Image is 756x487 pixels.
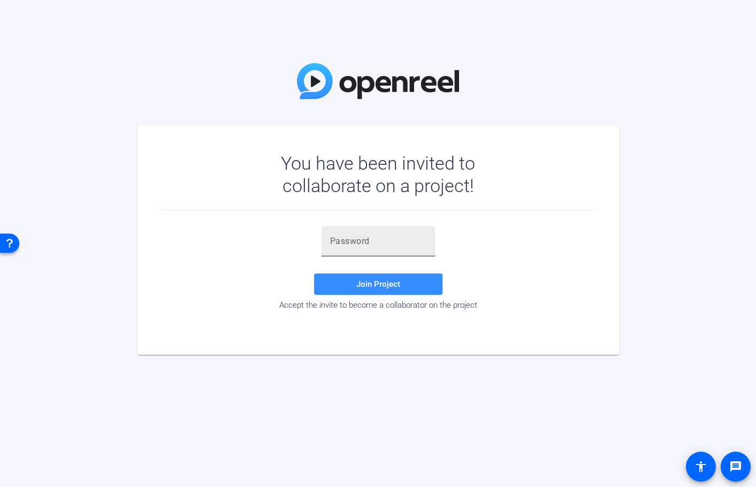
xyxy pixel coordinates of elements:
mat-icon: accessibility [694,460,707,473]
input: Password [330,235,426,248]
div: Accept the invite to become a collaborator on the project [159,300,598,310]
img: OpenReel Logo [297,63,460,99]
div: You have been invited to collaborate on a project! [250,152,506,197]
button: Join Project [314,273,442,295]
mat-icon: message [729,460,742,473]
span: Join Project [356,279,400,289]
